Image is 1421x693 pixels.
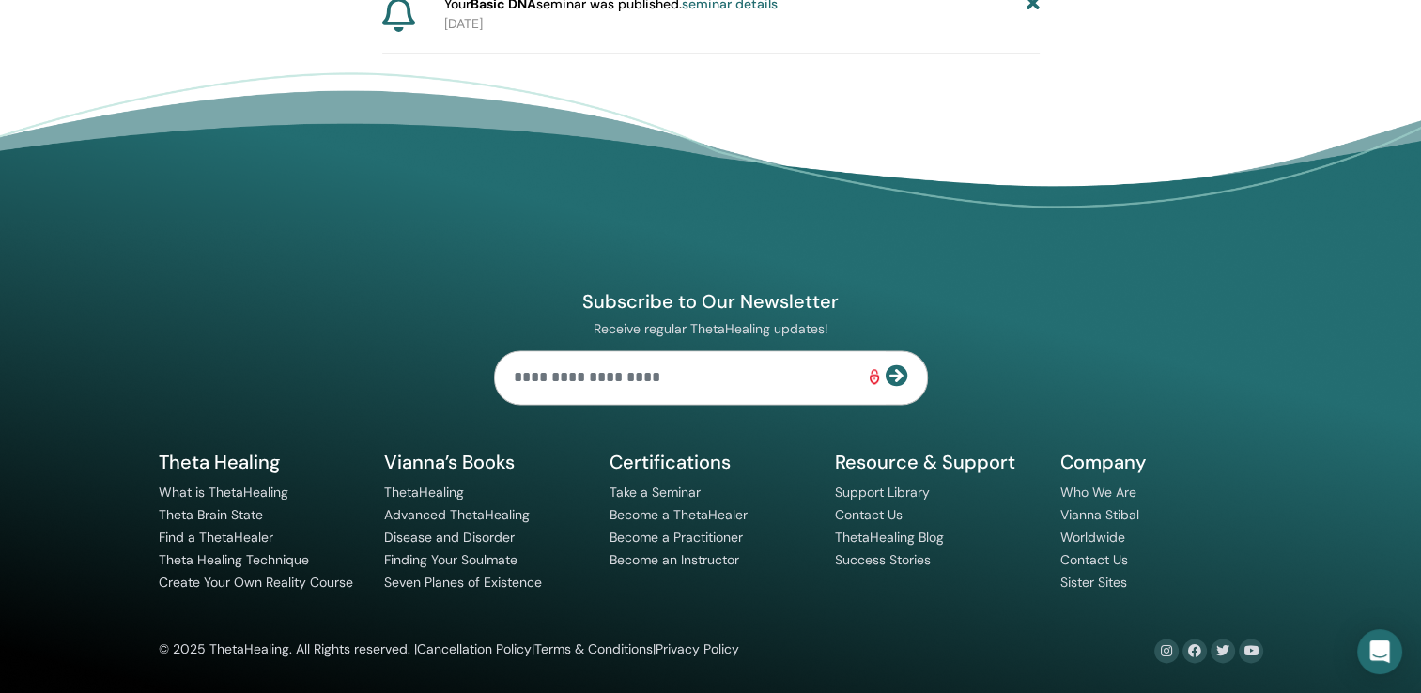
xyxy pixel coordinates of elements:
a: Create Your Own Reality Course [159,574,353,591]
a: Advanced ThetaHealing [384,506,530,523]
h5: Company [1060,450,1263,474]
h5: Certifications [610,450,812,474]
h4: Subscribe to Our Newsletter [494,289,928,314]
a: Success Stories [835,551,931,568]
a: Contact Us [835,506,903,523]
a: Privacy Policy [656,640,739,657]
a: Become a ThetaHealer [610,506,748,523]
a: Support Library [835,484,930,500]
h5: Theta Healing [159,450,362,474]
h5: Resource & Support [835,450,1038,474]
a: ThetaHealing [384,484,464,500]
a: Cancellation Policy [417,640,532,657]
h5: Vianna’s Books [384,450,587,474]
a: Find a ThetaHealer [159,529,273,546]
a: Take a Seminar [610,484,701,500]
a: Become an Instructor [610,551,739,568]
p: Receive regular ThetaHealing updates! [494,320,928,337]
a: Contact Us [1060,551,1128,568]
a: Finding Your Soulmate [384,551,517,568]
a: Theta Healing Technique [159,551,309,568]
a: ThetaHealing Blog [835,529,944,546]
div: © 2025 ThetaHealing. All Rights reserved. | | | [159,639,739,661]
a: Disease and Disorder [384,529,515,546]
a: Vianna Stibal [1060,506,1139,523]
a: Who We Are [1060,484,1136,500]
a: Worldwide [1060,529,1125,546]
a: Theta Brain State [159,506,263,523]
a: Become a Practitioner [610,529,743,546]
a: Sister Sites [1060,574,1127,591]
p: [DATE] [444,14,1040,34]
a: Seven Planes of Existence [384,574,542,591]
div: Open Intercom Messenger [1357,629,1402,674]
a: Terms & Conditions [534,640,653,657]
a: What is ThetaHealing [159,484,288,500]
